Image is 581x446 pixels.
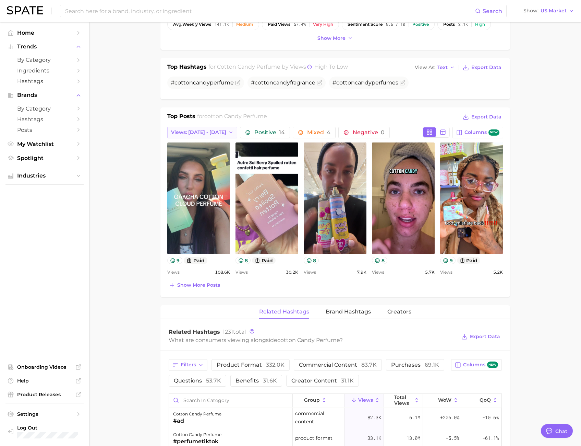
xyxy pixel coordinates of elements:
span: cotton candy perfume [204,113,267,119]
span: by Category [17,57,72,63]
button: Export Data [461,112,503,122]
span: weekly views [173,22,211,27]
div: Positive [412,22,429,27]
span: Views [167,268,180,276]
button: 8 [235,257,251,264]
span: sentiment score [348,22,383,27]
span: # fragrance [251,79,315,86]
h2: for [197,112,267,123]
span: cotton candy perfume [277,337,340,343]
span: 31.6k [263,377,277,384]
button: QoQ [462,394,501,407]
span: new [488,129,499,136]
span: 30.2k [286,268,298,276]
span: purchases [391,362,439,368]
span: Views [440,268,452,276]
span: 57.4% [294,22,306,27]
h1: Top Posts [167,112,195,123]
span: questions [174,378,221,384]
span: candy [355,79,372,86]
a: Home [5,27,84,38]
a: Hashtags [5,76,84,87]
span: group [304,397,320,403]
span: posts [443,22,455,27]
span: Spotlight [17,155,72,161]
button: Filters [169,359,207,371]
button: Columnsnew [452,127,503,138]
span: perfume [372,79,396,86]
abbr: average [173,22,182,27]
span: 83.7k [361,362,377,368]
span: My Watchlist [17,141,72,147]
button: Brands [5,90,84,100]
span: cotton [336,79,355,86]
span: 14 [279,129,285,136]
span: 7.9k [357,268,366,276]
button: paid [184,257,207,264]
h2: for by Views [208,63,348,72]
button: Flag as miscategorized or irrelevant [235,80,241,85]
span: new [487,362,498,368]
input: Search in category [169,394,292,407]
span: candy [273,79,290,86]
span: 53.7k [206,377,221,384]
button: Show more [316,34,355,43]
span: cotton [174,79,193,86]
span: total [223,329,246,335]
button: Export Data [461,63,503,72]
span: Related Hashtags [259,309,309,315]
span: 0 [381,129,385,136]
span: 69.1k [425,362,439,368]
a: Spotlight [5,153,84,163]
span: US Market [541,9,567,13]
span: Home [17,30,72,36]
span: Hashtags [17,116,72,123]
span: 108.6k [215,268,230,276]
a: Ingredients [5,65,84,76]
span: Creators [387,309,411,315]
span: -61.1% [482,434,499,442]
button: avg.weekly views141.1kMedium [167,19,259,30]
button: Export Data [460,332,501,342]
div: #ad [173,417,221,425]
span: Views [372,268,384,276]
button: Views: [DATE] - [DATE] [167,127,238,138]
span: Columns [463,362,498,368]
span: creator content [291,378,354,384]
span: Ingredients [17,67,72,74]
span: Help [17,378,72,384]
span: Export Data [470,334,500,340]
a: by Category [5,55,84,65]
a: Hashtags [5,114,84,125]
span: Show [523,9,538,13]
button: Views [344,394,384,407]
span: Views: [DATE] - [DATE] [171,129,226,135]
span: Export Data [471,65,501,70]
span: 4 [327,129,330,136]
span: Filters [181,362,196,368]
span: 31.1k [341,377,354,384]
span: Search [483,8,502,14]
div: Medium [236,22,253,27]
span: paid views [268,22,290,27]
span: commercial content [295,409,342,426]
button: Industries [5,171,84,181]
span: 6.1m [409,413,420,422]
span: cotton [255,79,273,86]
span: +206.0% [440,413,459,422]
span: candy [193,79,210,86]
span: Export Data [471,114,501,120]
span: Hashtags [17,78,72,84]
div: cotton candy perfume [173,410,221,418]
span: Related Hashtags [169,329,220,335]
a: Help [5,376,84,386]
button: paid [457,257,481,264]
span: Log Out [17,425,84,431]
span: # [171,79,234,86]
span: 2.1k [458,22,468,27]
button: Total Views [384,394,423,407]
span: Show more [317,35,346,41]
span: Text [437,66,448,69]
span: Mixed [307,130,330,135]
span: Views [358,397,373,403]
